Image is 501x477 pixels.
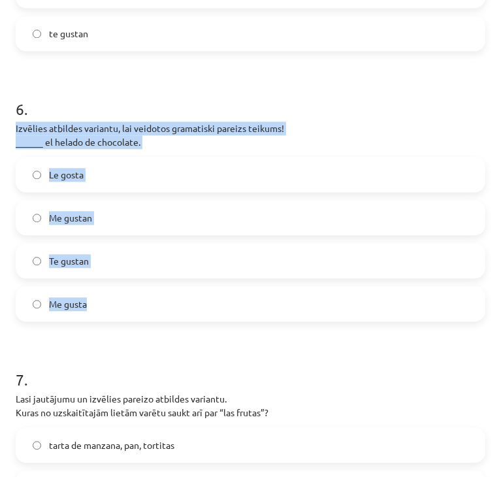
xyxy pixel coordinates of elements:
span: Me gusta [49,297,87,311]
input: Me gustan [33,214,41,222]
span: Me gustan [49,211,92,225]
input: te gustan [33,29,41,38]
span: te gustan [49,27,88,41]
span: Le gosta [49,168,84,182]
input: Te gustan [33,257,41,265]
input: Me gusta [33,300,41,308]
span: Te gustan [49,254,89,268]
p: Izvēlies atbildes variantu, lai veidotos gramatiski pareizs teikums! ______ el helado de chocolate. [16,122,485,149]
p: Lasi jautājumu un izvēlies pareizo atbildes variantu. Kuras no uzskaitītajām lietām varētu saukt ... [16,392,485,419]
input: Le gosta [33,171,41,179]
h1: 7 . [16,348,485,388]
input: tarta de manzana, pan, tortitas [33,441,41,450]
h1: 6 . [16,77,485,118]
span: tarta de manzana, pan, tortitas [49,438,174,452]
